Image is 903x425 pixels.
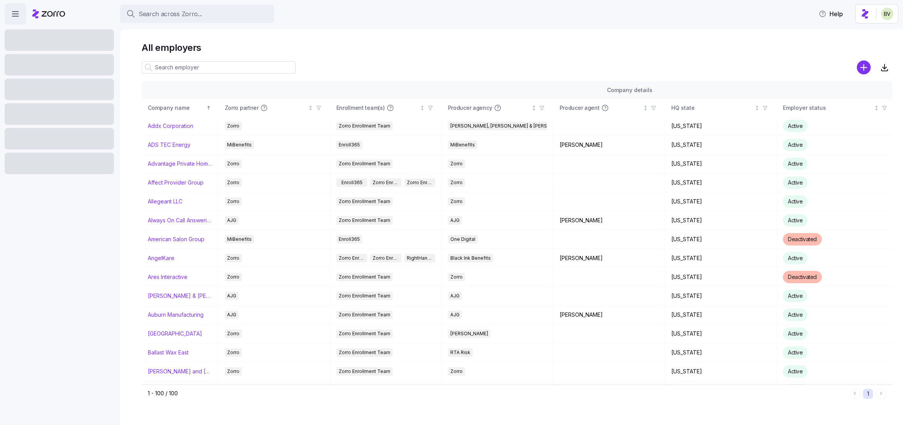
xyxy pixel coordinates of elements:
h1: All employers [142,42,892,54]
td: [US_STATE] [665,155,777,173]
span: Producer agency [448,104,492,112]
span: Active [788,368,803,375]
div: Employer status [783,104,872,112]
span: MiBenefits [450,141,475,149]
div: Not sorted [308,105,313,111]
span: Enroll365 [341,178,363,187]
span: Zorro Enrollment Team [339,292,390,300]
span: Zorro Enrollment Team [339,254,365,262]
span: Zorro Enrollment Experts [373,254,399,262]
span: Active [788,160,803,167]
a: Allegeant LLC [148,198,182,205]
span: Active [788,198,803,205]
span: Zorro Enrollment Team [339,329,390,338]
span: RightHandMan Financial [407,254,433,262]
span: Active [788,255,803,261]
span: Enroll365 [339,235,360,244]
a: [PERSON_NAME] & [PERSON_NAME]'s [148,292,212,300]
span: AJG [450,292,460,300]
span: Active [788,123,803,129]
span: Zorro Enrollment Team [339,273,390,281]
span: Active [788,330,803,337]
a: Advantage Private Home Care [148,160,212,168]
span: [PERSON_NAME], [PERSON_NAME] & [PERSON_NAME] [450,122,571,130]
td: [US_STATE] [665,211,777,230]
input: Search employer [142,61,296,74]
span: Zorro partner [225,104,259,112]
span: Search across Zorro... [139,9,202,19]
span: Zorro [227,254,239,262]
span: Zorro Enrollment Team [339,311,390,319]
button: Help [813,6,849,22]
a: [PERSON_NAME] and [PERSON_NAME]'s Furniture [148,368,212,375]
div: Sorted ascending [206,105,211,111]
th: Enrollment team(s)Not sorted [330,99,442,117]
td: [US_STATE] [665,173,777,192]
td: [US_STATE] [665,192,777,211]
th: Employer statusNot sorted [777,99,896,117]
span: Zorro Enrollment Team [339,122,390,130]
th: Company nameSorted ascending [142,99,219,117]
td: [US_STATE] [665,362,777,381]
span: Zorro [227,160,239,168]
span: AJG [450,216,460,225]
span: Active [788,179,803,186]
button: 1 [863,389,873,399]
button: Previous page [850,389,860,399]
td: [PERSON_NAME] [554,249,665,268]
th: Producer agencyNot sorted [442,99,554,117]
div: Company name [148,104,205,112]
a: Ares Interactive [148,273,187,281]
span: Producer agent [560,104,600,112]
span: Zorro Enrollment Team [373,178,399,187]
span: Active [788,217,803,223]
span: Active [788,292,803,299]
span: Zorro Enrollment Experts [407,178,433,187]
span: Zorro [227,197,239,206]
a: Always On Call Answering Service [148,217,212,224]
span: Zorro Enrollment Team [339,197,390,206]
div: Not sorted [643,105,648,111]
td: [PERSON_NAME] [554,211,665,230]
span: Active [788,311,803,318]
td: [US_STATE] [665,249,777,268]
span: Zorro Enrollment Team [339,348,390,357]
span: Active [788,349,803,356]
div: Not sorted [874,105,879,111]
span: Zorro [450,367,463,376]
a: Addx Corporation [148,122,193,130]
span: AJG [450,311,460,319]
td: [PERSON_NAME] [554,136,665,155]
a: [GEOGRAPHIC_DATA] [148,330,202,338]
td: [US_STATE] [665,117,777,136]
span: Zorro [450,197,463,206]
div: HQ state [671,104,753,112]
span: AJG [227,292,236,300]
button: Search across Zorro... [120,5,274,23]
td: [US_STATE] [665,268,777,287]
span: Deactivated [788,236,817,242]
th: Zorro partnerNot sorted [219,99,330,117]
svg: add icon [857,60,871,74]
span: Zorro [227,178,239,187]
td: [US_STATE] [665,381,777,400]
span: Deactivated [788,274,817,280]
td: [US_STATE] [665,230,777,249]
span: Enrollment team(s) [336,104,385,112]
td: [US_STATE] [665,287,777,306]
span: Zorro [227,329,239,338]
span: Help [819,9,843,18]
td: [US_STATE] [665,343,777,362]
a: Ballast Wax East [148,349,189,356]
span: Black Ink Benefits [450,254,491,262]
td: [US_STATE] [665,306,777,324]
img: 676487ef2089eb4995defdc85707b4f5 [881,8,893,20]
span: MiBenefits [227,141,252,149]
span: Zorro Enrollment Team [339,216,390,225]
span: Zorro [227,122,239,130]
td: [PERSON_NAME] [554,306,665,324]
a: ADS TEC Energy [148,141,191,149]
div: Not sorted [420,105,425,111]
span: [PERSON_NAME] [450,329,488,338]
a: AngelKare [148,254,174,262]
